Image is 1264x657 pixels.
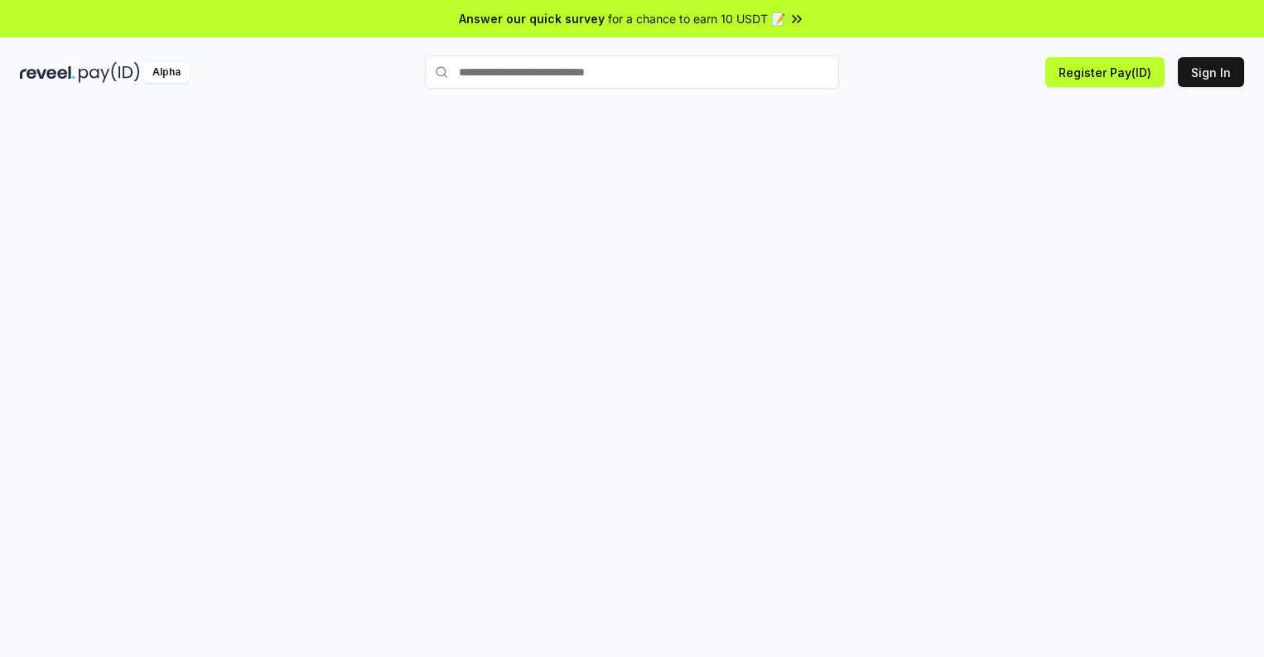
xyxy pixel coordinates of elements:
[1178,57,1244,87] button: Sign In
[143,62,190,83] div: Alpha
[608,10,785,27] span: for a chance to earn 10 USDT 📝
[20,62,75,83] img: reveel_dark
[459,10,605,27] span: Answer our quick survey
[79,62,140,83] img: pay_id
[1045,57,1165,87] button: Register Pay(ID)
